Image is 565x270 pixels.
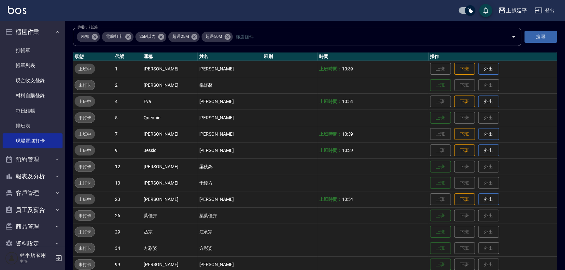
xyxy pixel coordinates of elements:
[75,163,95,170] span: 未打卡
[3,103,63,118] a: 每日結帳
[113,207,142,224] td: 26
[113,224,142,240] td: 29
[75,180,95,187] span: 未打卡
[430,242,451,254] button: 上班
[113,175,142,191] td: 13
[75,261,95,268] span: 未打卡
[319,197,342,202] b: 上班時間：
[77,33,93,40] span: 未知
[454,128,475,140] button: 下班
[430,210,451,222] button: 上班
[113,61,142,77] td: 1
[73,52,113,61] th: 狀態
[3,151,63,168] button: 預約管理
[113,52,142,61] th: 代號
[202,32,233,42] div: 超過50M
[142,93,197,110] td: Eva
[142,110,197,126] td: Quennie
[3,118,63,133] a: 排班表
[479,4,492,17] button: save
[198,224,262,240] td: 江承宗
[20,259,53,264] p: 主管
[3,168,63,185] button: 報表及分析
[135,32,167,42] div: 25M以內
[454,96,475,108] button: 下班
[198,126,262,142] td: [PERSON_NAME]
[198,175,262,191] td: 于綾方
[262,52,318,61] th: 班別
[430,177,451,189] button: 上班
[75,131,95,138] span: 上班中
[342,197,353,202] span: 10:54
[113,240,142,256] td: 34
[3,23,63,40] button: 櫃檯作業
[102,33,127,40] span: 電腦打卡
[113,158,142,175] td: 12
[478,96,499,108] button: 外出
[75,229,95,235] span: 未打卡
[168,32,200,42] div: 超過25M
[429,52,557,61] th: 操作
[478,63,499,75] button: 外出
[454,144,475,157] button: 下班
[430,112,451,124] button: 上班
[198,207,262,224] td: 葉葉佳卉
[113,126,142,142] td: 7
[454,63,475,75] button: 下班
[3,133,63,148] a: 現場電腦打卡
[75,66,95,72] span: 上班中
[342,66,353,71] span: 10:39
[142,240,197,256] td: 方彩姿
[142,61,197,77] td: [PERSON_NAME]
[342,131,353,137] span: 10:39
[454,193,475,205] button: 下班
[3,58,63,73] a: 帳單列表
[198,158,262,175] td: 梁秋錦
[78,25,98,30] label: 篩選打卡記錄
[77,32,100,42] div: 未知
[142,52,197,61] th: 暱稱
[75,245,95,252] span: 未打卡
[478,144,499,157] button: 外出
[198,77,262,93] td: 楊舒馨
[319,99,342,104] b: 上班時間：
[75,82,95,89] span: 未打卡
[3,88,63,103] a: 材料自購登錄
[3,43,63,58] a: 打帳單
[20,252,53,259] h5: 延平店家用
[198,110,262,126] td: [PERSON_NAME]
[506,7,527,15] div: 上越延平
[142,142,197,158] td: Jessic
[3,202,63,218] button: 員工及薪資
[142,175,197,191] td: [PERSON_NAME]
[478,128,499,140] button: 外出
[198,52,262,61] th: 姓名
[198,191,262,207] td: [PERSON_NAME]
[198,142,262,158] td: [PERSON_NAME]
[75,147,95,154] span: 上班中
[135,33,160,40] span: 25M以內
[142,158,197,175] td: [PERSON_NAME]
[525,31,557,43] button: 搜尋
[142,126,197,142] td: [PERSON_NAME]
[319,131,342,137] b: 上班時間：
[5,252,18,265] img: Person
[234,31,500,42] input: 篩選條件
[532,5,557,17] button: 登出
[75,114,95,121] span: 未打卡
[430,161,451,173] button: 上班
[198,61,262,77] td: [PERSON_NAME]
[102,32,134,42] div: 電腦打卡
[8,6,26,14] img: Logo
[318,52,429,61] th: 時間
[496,4,530,17] button: 上越延平
[3,73,63,88] a: 現金收支登錄
[3,185,63,202] button: 客戶管理
[142,191,197,207] td: [PERSON_NAME]
[113,77,142,93] td: 2
[430,79,451,91] button: 上班
[113,110,142,126] td: 5
[198,93,262,110] td: [PERSON_NAME]
[319,148,342,153] b: 上班時間：
[168,33,193,40] span: 超過25M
